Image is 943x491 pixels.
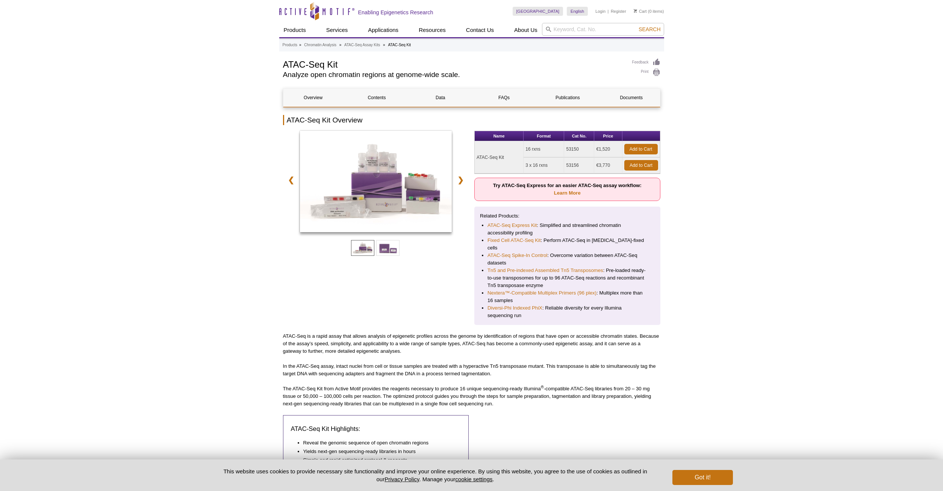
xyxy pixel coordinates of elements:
a: Print [632,68,660,77]
a: Overview [283,89,343,107]
p: In the ATAC-Seq assay, intact nuclei from cell or tissue samples are treated with a hyperactive T... [283,363,660,378]
h2: ATAC-Seq Kit Overview [283,115,660,125]
a: ATAC-Seq Express Kit [487,222,537,229]
li: | [608,7,609,16]
a: ATAC-Seq Kit [300,131,452,234]
a: Learn More [554,190,581,196]
a: FAQs [474,89,534,107]
li: : Pre-loaded ready-to-use transposomes for up to 96 ATAC-Seq reactions and recombinant Tn5 transp... [487,267,647,289]
img: Your Cart [634,9,637,13]
sup: ® [541,385,544,389]
h1: ATAC-Seq Kit [283,58,625,69]
li: : Multiplex more than 16 samples [487,289,647,304]
p: The ATAC-Seq Kit from Active Motif provides the reagents necessary to produce 16 unique sequencin... [283,385,660,408]
a: Services [322,23,353,37]
td: 16 rxns [524,141,564,157]
a: Add to Cart [624,144,658,154]
button: Got it! [672,470,733,485]
h2: Enabling Epigenetics Research [358,9,433,16]
a: Feedback [632,58,660,66]
button: Search [636,26,663,33]
th: Name [475,131,524,141]
a: Products [283,42,297,48]
a: Diversi-Phi Indexed PhiX [487,304,542,312]
input: Keyword, Cat. No. [542,23,664,36]
a: Cart [634,9,647,14]
td: 53150 [564,141,594,157]
a: Data [410,89,470,107]
h2: Analyze open chromatin regions at genome-wide scale. [283,71,625,78]
span: Search [639,26,660,32]
td: 3 x 16 rxns [524,157,564,174]
a: About Us [510,23,542,37]
th: Cat No. [564,131,594,141]
a: Privacy Policy [384,476,419,482]
a: Nextera™-Compatible Multiplex Primers (96 plex) [487,289,596,297]
li: Simple and rapid optimized protocol & reagents [303,456,454,464]
a: Resources [414,23,450,37]
a: Applications [363,23,403,37]
a: Login [595,9,605,14]
img: ATAC-Seq Kit [300,131,452,232]
a: ❯ [453,171,469,189]
li: : Perform ATAC-Seq in [MEDICAL_DATA]-fixed cells [487,237,647,252]
a: Documents [601,89,661,107]
td: ATAC-Seq Kit [475,141,524,174]
p: ATAC-Seq is a rapid assay that allows analysis of epigenetic profiles across the genome by identi... [283,332,660,355]
p: Related Products: [480,212,655,220]
h3: ATAC-Seq Kit Highlights: [291,425,461,434]
td: €3,770 [594,157,622,174]
a: Fixed Cell ATAC-Seq Kit [487,237,541,244]
li: Yields next-gen sequencing-ready libraries in hours [303,448,454,455]
li: Reveal the genomic sequence of open chromatin regions [303,439,454,447]
li: (0 items) [634,7,664,16]
a: Contact Us [462,23,498,37]
a: Chromatin Analysis [304,42,336,48]
td: 53156 [564,157,594,174]
a: ❮ [283,171,299,189]
a: Tn5 and Pre-indexed Assembled Tn5 Transposomes [487,267,603,274]
a: Publications [538,89,598,107]
a: English [567,7,588,16]
td: €1,520 [594,141,622,157]
th: Price [594,131,622,141]
a: Register [611,9,626,14]
p: This website uses cookies to provide necessary site functionality and improve your online experie... [210,467,660,483]
li: » [299,43,301,47]
button: cookie settings [455,476,492,482]
li: » [383,43,385,47]
a: ATAC-Seq Spike-In Control [487,252,547,259]
li: ATAC-Seq Kit [388,43,411,47]
li: : Simplified and streamlined chromatin accessibility profiling [487,222,647,237]
th: Format [524,131,564,141]
li: » [339,43,342,47]
a: Contents [347,89,407,107]
a: [GEOGRAPHIC_DATA] [513,7,563,16]
a: Products [279,23,310,37]
strong: Try ATAC-Seq Express for an easier ATAC-Seq assay workflow: [493,183,642,196]
li: : Overcome variation between ATAC-Seq datasets [487,252,647,267]
li: : Reliable diversity for every Illumina sequencing run [487,304,647,319]
a: Add to Cart [624,160,658,171]
a: ATAC-Seq Assay Kits [344,42,380,48]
